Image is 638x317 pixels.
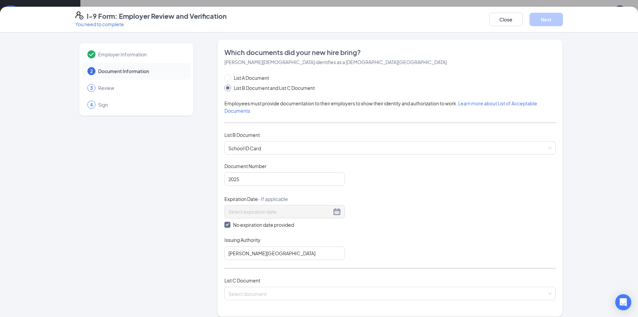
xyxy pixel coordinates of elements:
span: 2 [90,68,93,74]
h4: I-9 Form: Employer Review and Verification [87,11,227,21]
span: Issuing Authority [224,236,261,243]
span: Document Information [98,68,184,74]
button: Next [529,13,563,26]
span: [PERSON_NAME][DEMOGRAPHIC_DATA] identifies as a [DEMOGRAPHIC_DATA][GEOGRAPHIC_DATA] [224,59,447,65]
span: List A Document [231,74,272,82]
span: List B Document and List C Document [231,84,317,92]
span: 4 [90,101,93,108]
span: Which documents did your new hire bring? [224,48,556,57]
svg: Checkmark [87,50,95,58]
span: No expiration date provided [230,221,297,228]
span: Document Number [224,163,267,169]
span: Sign [98,101,184,108]
span: - If applicable [258,196,288,202]
span: School ID Card [228,142,552,154]
button: Close [489,13,523,26]
span: List C Document [224,277,260,283]
p: You need to complete [75,21,227,28]
span: Employees must provide documentation to their employers to show their identity and authorization ... [224,100,537,114]
span: Employer Information [98,51,184,58]
span: Expiration Date [224,196,288,202]
svg: FormI9EVerifyIcon [75,11,83,19]
span: List B Document [224,132,260,138]
span: 3 [90,85,93,91]
div: Open Intercom Messenger [615,294,631,310]
input: Select expiration date [228,208,332,215]
span: Review [98,85,184,91]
